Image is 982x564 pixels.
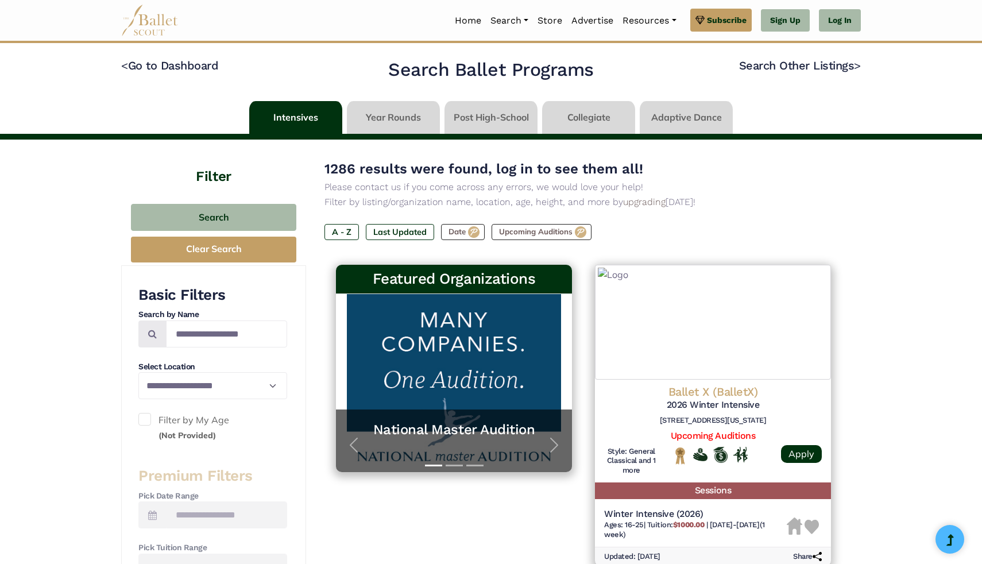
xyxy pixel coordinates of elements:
a: Sign Up [761,9,810,32]
h5: Winter Intensive (2026) [604,508,787,520]
img: gem.svg [695,14,705,26]
a: Log In [819,9,861,32]
h4: Ballet X (BalletX) [604,384,822,399]
b: $1000.00 [673,520,704,529]
label: Upcoming Auditions [492,224,591,240]
li: Post High-School [442,101,540,134]
h6: Share [793,552,822,562]
h6: [STREET_ADDRESS][US_STATE] [604,416,822,426]
a: Store [533,9,567,33]
h6: Updated: [DATE] [604,552,660,562]
img: Logo [595,265,831,380]
button: Clear Search [131,237,296,262]
label: Last Updated [366,224,434,240]
span: Ages: 16-25 [604,520,644,529]
h4: Pick Date Range [138,490,287,502]
input: Search by names... [166,320,287,347]
button: Search [131,204,296,231]
img: Offers Scholarship [713,447,728,463]
a: Home [450,9,486,33]
button: Slide 1 [425,459,442,472]
a: Advertise [567,9,618,33]
h4: Filter [121,140,306,187]
img: Heart [805,520,819,534]
code: < [121,58,128,72]
span: Subscribe [707,14,747,26]
a: Subscribe [690,9,752,32]
button: Slide 3 [466,459,484,472]
small: (Not Provided) [158,430,216,441]
img: National [673,447,687,465]
h4: Pick Tuition Range [138,542,287,554]
span: 1286 results were found, log in to see them all! [324,161,643,177]
h3: Featured Organizations [345,269,563,289]
a: upgrading [623,196,666,207]
p: Filter by listing/organization name, location, age, height, and more by [DATE]! [324,195,842,210]
li: Intensives [247,101,345,134]
span: Tuition: [647,520,706,529]
h5: 2026 Winter Intensive [604,399,822,411]
a: Upcoming Auditions [671,430,755,441]
a: <Go to Dashboard [121,59,218,72]
img: Offers Financial Aid [693,448,707,461]
label: A - Z [324,224,359,240]
button: Slide 2 [446,459,463,472]
span: [DATE]-[DATE] (1 week) [604,520,765,539]
a: Apply [781,445,822,463]
h3: Premium Filters [138,466,287,486]
a: Search Other Listings> [739,59,861,72]
h5: Sessions [595,482,831,499]
img: In Person [733,447,748,462]
a: Search [486,9,533,33]
a: Resources [618,9,681,33]
code: > [854,58,861,72]
label: Filter by My Age [138,413,287,442]
img: Housing Unavailable [787,517,802,535]
a: National Master Audition [347,421,560,439]
h4: Select Location [138,361,287,373]
label: Date [441,224,485,240]
li: Collegiate [540,101,637,134]
li: Adaptive Dance [637,101,735,134]
p: Please contact us if you come across any errors, we would love your help! [324,180,842,195]
h4: Search by Name [138,309,287,320]
h3: Basic Filters [138,285,287,305]
h6: Style: General Classical and 1 more [604,447,659,476]
h2: Search Ballet Programs [388,58,593,82]
li: Year Rounds [345,101,442,134]
h6: | | [604,520,787,540]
